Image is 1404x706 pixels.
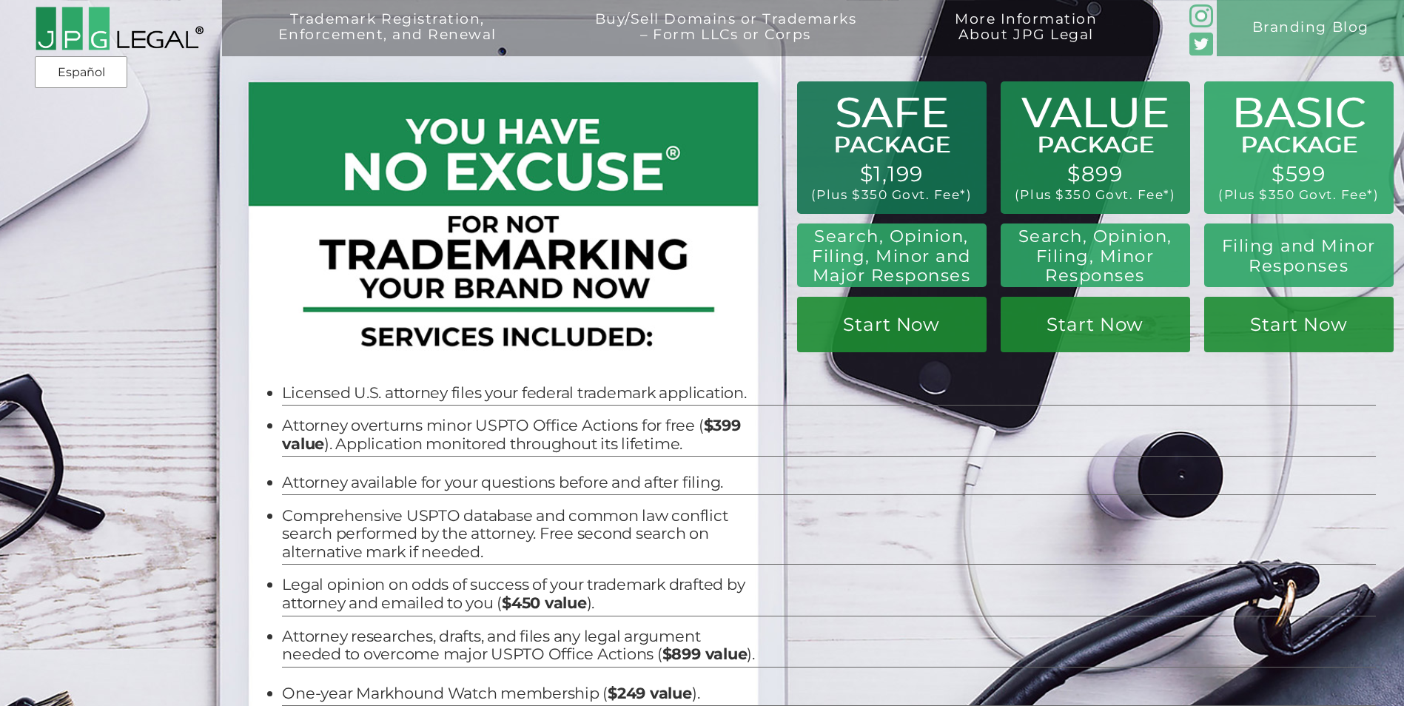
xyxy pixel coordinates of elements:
a: Start Now [797,297,987,352]
a: Español [39,59,123,86]
h2: Search, Opinion, Filing, Minor and Major Responses [805,226,978,286]
b: $899 value [662,645,748,663]
a: Start Now [1204,297,1394,352]
b: $249 value [608,684,692,702]
li: Attorney researches, drafts, and files any legal argument needed to overcome major USPTO Office A... [282,628,755,664]
li: Comprehensive USPTO database and common law conflict search performed by the attorney. Free secon... [282,507,755,562]
h2: Filing and Minor Responses [1215,236,1383,275]
a: Trademark Registration,Enforcement, and Renewal [236,12,539,68]
b: $399 value [282,416,740,453]
li: Licensed U.S. attorney files your federal trademark application. [282,384,755,403]
img: 2016-logo-black-letters-3-r.png [35,6,204,52]
li: Legal opinion on odds of success of your trademark drafted by attorney and emailed to you ( ). [282,576,755,612]
h2: Search, Opinion, Filing, Minor Responses [1012,226,1179,286]
a: Start Now [1001,297,1190,352]
a: More InformationAbout JPG Legal [913,12,1139,68]
img: glyph-logo_May2016-green3-90.png [1189,4,1213,28]
img: Twitter_Social_Icon_Rounded_Square_Color-mid-green3-90.png [1189,33,1213,56]
li: Attorney available for your questions before and after filing. [282,474,755,492]
li: One-year Markhound Watch membership ( ). [282,685,755,703]
b: $450 value [502,594,587,612]
a: Buy/Sell Domains or Trademarks– Form LLCs or Corps [553,12,899,68]
li: Attorney overturns minor USPTO Office Actions for free ( ). Application monitored throughout its ... [282,417,755,453]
